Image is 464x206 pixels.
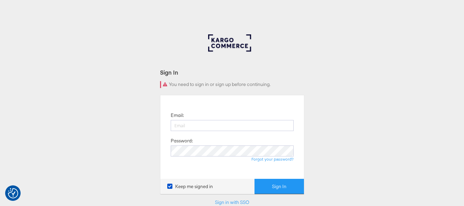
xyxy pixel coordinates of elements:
[215,199,249,205] a: Sign in with SSO
[171,120,294,131] input: Email
[171,138,193,144] label: Password:
[8,188,18,198] button: Consent Preferences
[251,156,294,162] a: Forgot your password?
[254,179,304,194] button: Sign In
[160,68,304,76] div: Sign In
[160,81,304,88] div: You need to sign in or sign up before continuing.
[8,188,18,198] img: Revisit consent button
[167,183,213,190] label: Keep me signed in
[171,112,184,119] label: Email:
